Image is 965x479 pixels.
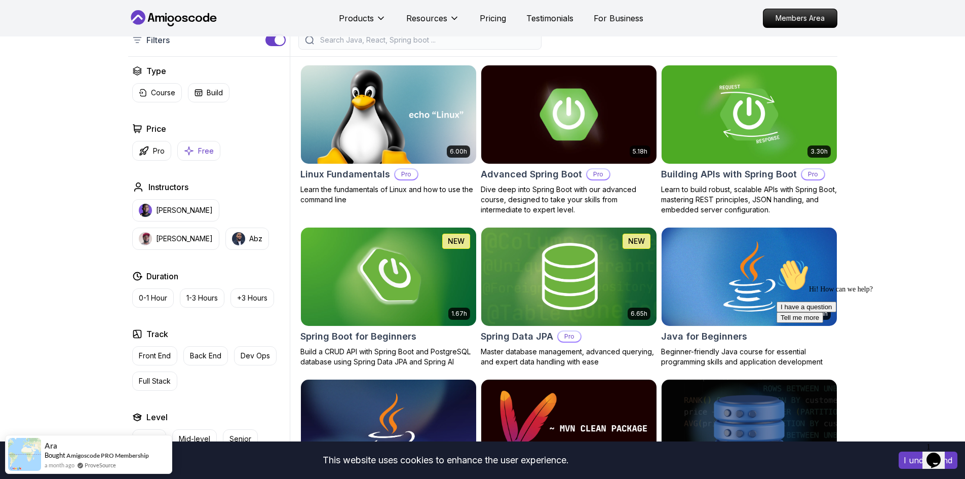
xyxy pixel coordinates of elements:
h2: Type [146,65,166,77]
h2: Level [146,411,168,423]
a: Building APIs with Spring Boot card3.30hBuilding APIs with Spring BootProLearn to build robust, s... [661,65,837,215]
p: Back End [190,351,221,361]
a: Advanced Spring Boot card5.18hAdvanced Spring BootProDive deep into Spring Boot with our advanced... [481,65,657,215]
button: Products [339,12,386,32]
img: Advanced Spring Boot card [481,65,657,164]
div: This website uses cookies to enhance the user experience. [8,449,883,471]
button: instructor img[PERSON_NAME] [132,228,219,250]
p: Pro [558,331,581,342]
img: Spring Boot for Beginners card [301,228,476,326]
p: Build a CRUD API with Spring Boot and PostgreSQL database using Spring Data JPA and Spring AI [300,347,477,367]
iframe: chat widget [922,438,955,469]
h2: Spring Data JPA [481,329,553,344]
a: Pricing [480,12,506,24]
p: +3 Hours [237,293,267,303]
p: Pro [802,169,824,179]
p: Testimonials [526,12,573,24]
img: Building APIs with Spring Boot card [662,65,837,164]
button: Free [177,141,220,161]
p: Dive deep into Spring Boot with our advanced course, designed to take your skills from intermedia... [481,185,657,215]
h2: Track [146,328,168,340]
p: For Business [594,12,643,24]
button: Back End [183,346,228,365]
p: 3.30h [810,148,828,156]
p: Free [198,146,214,156]
p: NEW [628,236,645,246]
a: Java for Beginners card2.41hJava for BeginnersBeginner-friendly Java course for essential program... [661,227,837,367]
p: Abz [249,234,262,244]
button: Resources [406,12,459,32]
a: Linux Fundamentals card6.00hLinux FundamentalsProLearn the fundamentals of Linux and how to use t... [300,65,477,205]
p: Filters [146,34,170,46]
span: Hi! How can we help? [4,30,100,38]
a: Spring Boot for Beginners card1.67hNEWSpring Boot for BeginnersBuild a CRUD API with Spring Boot ... [300,227,477,367]
button: Junior [132,429,166,449]
img: Advanced Databases card [662,380,837,478]
button: Mid-level [172,429,217,449]
p: Course [151,88,175,98]
p: NEW [448,236,465,246]
img: provesource social proof notification image [8,438,41,471]
img: instructor img [139,204,152,217]
button: Pro [132,141,171,161]
img: Java for Developers card [301,380,476,478]
p: Junior [139,434,160,444]
p: Products [339,12,374,24]
button: instructor imgAbz [225,228,269,250]
p: Master database management, advanced querying, and expert data handling with ease [481,347,657,367]
h2: Instructors [148,181,188,193]
button: Front End [132,346,177,365]
p: Pro [153,146,165,156]
p: [PERSON_NAME] [156,205,213,215]
p: Dev Ops [241,351,270,361]
p: Learn the fundamentals of Linux and how to use the command line [300,185,477,205]
input: Search Java, React, Spring boot ... [318,35,535,45]
h2: Building APIs with Spring Boot [661,167,797,181]
button: instructor img[PERSON_NAME] [132,199,219,222]
div: 👋Hi! How can we help?I have a questionTell me more [4,4,186,68]
p: 5.18h [633,148,647,156]
img: instructor img [232,232,245,245]
h2: Advanced Spring Boot [481,167,582,181]
a: Spring Data JPA card6.65hNEWSpring Data JPAProMaster database management, advanced querying, and ... [481,227,657,367]
button: 1-3 Hours [180,288,224,308]
p: 6.65h [631,310,647,318]
button: I have a question [4,47,64,57]
p: Front End [139,351,171,361]
p: Senior [229,434,251,444]
img: :wave: [4,4,36,36]
h2: Linux Fundamentals [300,167,390,181]
button: +3 Hours [230,288,274,308]
a: Members Area [763,9,837,28]
img: Maven Essentials card [481,380,657,478]
p: 1-3 Hours [186,293,218,303]
span: a month ago [45,461,74,469]
span: Ara [45,441,57,450]
button: Course [132,83,182,102]
p: 6.00h [450,148,467,156]
span: Bought [45,451,65,459]
button: Senior [223,429,258,449]
p: [PERSON_NAME] [156,234,213,244]
img: instructor img [139,232,152,245]
button: Full Stack [132,372,177,391]
a: Amigoscode PRO Membership [66,452,149,459]
img: Spring Data JPA card [481,228,657,326]
h2: Spring Boot for Beginners [300,329,416,344]
p: 1.67h [451,310,467,318]
p: Pro [395,169,417,179]
p: Full Stack [139,376,171,386]
h2: Java for Beginners [661,329,747,344]
button: Accept cookies [899,452,957,469]
p: Learn to build robust, scalable APIs with Spring Boot, mastering REST principles, JSON handling, ... [661,185,837,215]
p: Mid-level [179,434,210,444]
p: Beginner-friendly Java course for essential programming skills and application development [661,347,837,367]
iframe: chat widget [773,255,955,433]
p: Pro [587,169,609,179]
img: Linux Fundamentals card [301,65,476,164]
p: Members Area [763,9,837,27]
h2: Duration [146,270,178,282]
p: Build [207,88,223,98]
